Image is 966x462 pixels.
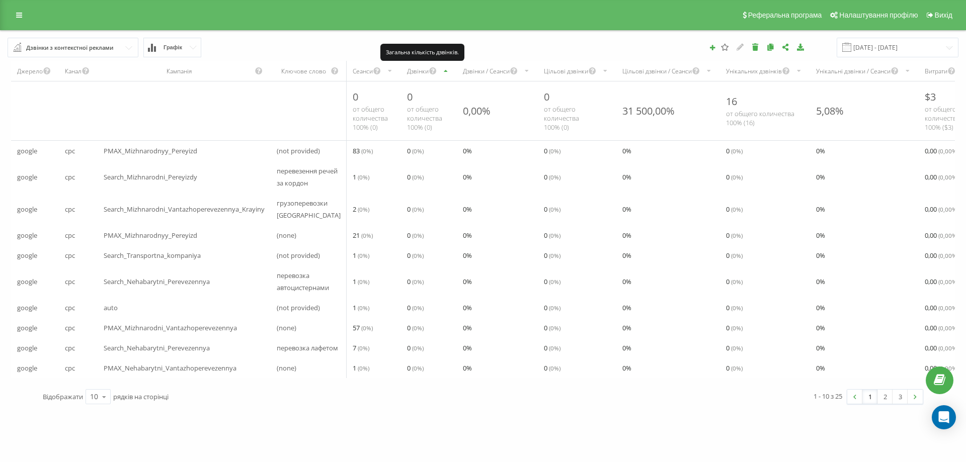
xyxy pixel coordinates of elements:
span: ( 0,00 %) [938,324,958,332]
span: ( 0 %) [549,344,560,352]
span: Search_Nehabarytni_Perevezennya [104,275,210,288]
div: Унікальних дзвінків [726,67,782,75]
div: Дзвінки [407,67,429,75]
span: ( 0 %) [412,278,424,286]
span: ( 0 %) [412,324,424,332]
span: 57 [353,322,373,334]
span: 0 [407,90,413,104]
span: 16 [726,95,737,108]
span: ( 0 %) [412,364,424,372]
i: Редагувати звіт [736,43,745,50]
span: 0 [544,145,560,157]
span: 0 [407,342,424,354]
span: ( 0 %) [549,304,560,312]
div: 31 500,00% [622,104,675,118]
span: 0 % [816,275,825,288]
span: 0,00 [925,342,958,354]
span: 0 % [816,362,825,374]
span: ( 0 %) [549,251,560,259]
span: 0 [726,171,743,183]
span: ( 0 %) [549,324,560,332]
div: 5,08% [816,104,844,118]
span: (not provided) [277,249,320,261]
span: ( 0 %) [731,364,743,372]
span: Search_Nehabarytni_Perevezennya [104,342,210,354]
span: 0 [544,229,560,241]
i: Завантажити звіт [796,43,805,50]
span: ( 0 %) [731,304,743,312]
button: Графік [143,38,201,57]
span: cpc [65,171,75,183]
span: 83 [353,145,373,157]
span: Search_Mizhnarodni_Vantazhoperevezennya_Krayiny [104,203,265,215]
span: google [17,229,37,241]
span: ( 0 %) [731,173,743,181]
span: cpc [65,145,75,157]
span: Відображати [43,392,83,401]
span: auto [104,302,118,314]
span: 0 [544,203,560,215]
span: ( 0,00 %) [938,304,958,312]
span: ( 0 %) [412,173,424,181]
div: Дзвінки / Сеанси [463,67,510,75]
span: Search_Mizhnarodni_Pereyizdy [104,171,197,183]
span: 0 % [816,249,825,261]
span: 0 [726,145,743,157]
div: Джерело [17,67,43,75]
span: 0 [726,229,743,241]
span: 0 % [816,203,825,215]
span: 0 % [622,322,631,334]
span: ( 0 %) [549,278,560,286]
span: google [17,322,37,334]
a: 3 [893,390,908,404]
span: 0,00 [925,302,958,314]
div: Цільові дзвінки / Сеанси [622,67,692,75]
span: 0 % [622,145,631,157]
div: scrollable content [11,61,955,378]
span: 0 % [463,275,472,288]
i: Поділитися налаштуваннями звіту [781,43,790,50]
span: ( 0 %) [549,231,560,239]
span: ( 0,00 %) [938,344,958,352]
span: google [17,342,37,354]
span: 0 % [622,229,631,241]
span: 0 % [622,362,631,374]
div: Сеанси [353,67,373,75]
span: PMAX_Nehabarytni_Vantazhoperevezennya [104,362,236,374]
span: ( 0,00 %) [938,147,958,155]
span: ( 0 %) [361,231,373,239]
span: 0 [726,302,743,314]
span: google [17,249,37,261]
span: 0 [353,90,358,104]
span: ( 0 %) [412,344,424,352]
i: Звіт за замовчуванням. Завжди завантажувати цей звіт першим при відкритті Аналітики. [721,43,730,50]
span: от общего количества 100% ( 16 ) [726,109,794,127]
span: грузоперевозки [GEOGRAPHIC_DATA] [277,197,341,221]
span: PMAX_Mizhnarodnyy_Pereyizd [104,229,197,241]
span: (none) [277,322,296,334]
span: 0 [544,342,560,354]
div: Унікальні дзвінки / Сеанси [816,67,891,75]
a: 2 [877,390,893,404]
span: 7 [353,342,369,354]
span: 0 % [816,229,825,241]
span: 0 % [463,322,472,334]
span: перевезення речей за кордон [277,165,341,189]
span: (not provided) [277,302,320,314]
span: ( 0 %) [549,147,560,155]
span: google [17,145,37,157]
span: 0 [407,249,424,261]
span: ( 0,00 %) [938,231,958,239]
span: ( 0,00 %) [938,251,958,259]
div: 10 [90,392,98,402]
span: Налаштування профілю [839,11,918,19]
span: ( 0 %) [358,304,369,312]
i: Видалити звіт [751,43,760,50]
span: (not provided) [277,145,320,157]
span: перевозка автоцистернами [277,269,341,294]
span: 1 [353,249,369,261]
span: cpc [65,302,75,314]
span: (none) [277,362,296,374]
span: ( 0 %) [731,344,743,352]
span: google [17,171,37,183]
